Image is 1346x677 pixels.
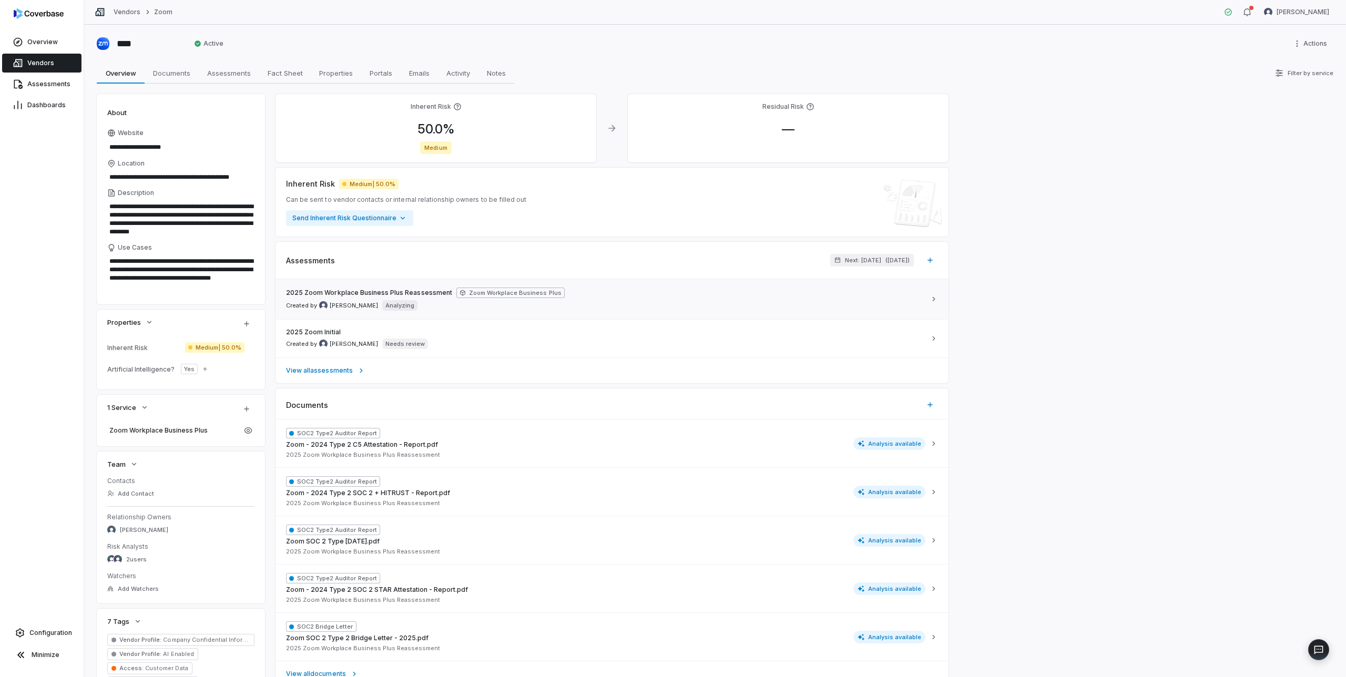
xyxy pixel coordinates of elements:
[107,317,141,327] span: Properties
[118,159,145,168] span: Location
[330,340,378,348] span: [PERSON_NAME]
[107,477,254,485] dt: Contacts
[339,179,399,189] span: Medium | 50.0%
[1264,8,1272,16] img: Mike Phillips avatar
[119,650,161,658] span: Vendor Profile :
[420,141,451,154] span: Medium
[286,525,380,535] span: SOC2 Type2 Auditor Report
[32,651,59,659] span: Minimize
[286,340,378,348] span: Created by
[107,140,237,155] input: Website
[2,75,81,94] a: Assessments
[286,621,356,632] span: SOC2 Bridge Letter
[194,39,223,48] span: Active
[853,486,926,498] span: Analysis available
[286,301,378,310] span: Created by
[27,59,54,67] span: Vendors
[286,573,380,583] span: SOC2 Type2 Auditor Report
[107,199,254,239] textarea: Description
[104,612,145,631] button: 7 Tags
[411,102,451,111] h4: Inherent Risk
[2,33,81,52] a: Overview
[107,617,129,626] span: 7 Tags
[286,210,413,226] button: Send Inherent Risk Questionnaire
[385,340,425,348] p: Needs review
[27,101,66,109] span: Dashboards
[161,650,193,658] span: AI Enabled
[286,289,452,297] span: 2025 Zoom Workplace Business Plus Reassessment
[276,279,949,319] a: 2025 Zoom Workplace Business Plus ReassessmentZoom Workplace Business PlusCreated by Mike Phillip...
[107,542,254,551] dt: Risk Analysts
[120,526,168,534] span: [PERSON_NAME]
[762,102,804,111] h4: Residual Risk
[319,301,328,310] img: Mike Phillips avatar
[104,313,157,332] button: Properties
[4,623,79,642] a: Configuration
[286,634,429,642] span: Zoom SOC 2 Type 2 Bridge Letter - 2025.pdf
[27,80,70,88] span: Assessments
[107,403,136,412] span: 1 Service
[263,66,307,80] span: Fact Sheet
[29,629,72,637] span: Configuration
[118,243,152,252] span: Use Cases
[315,66,357,80] span: Properties
[409,121,463,137] span: 50.0 %
[286,586,468,594] span: Zoom - 2024 Type 2 SOC 2 STAR Attestation - Report.pdf
[126,556,147,563] span: 2 users
[845,257,881,264] span: Next: [DATE]
[276,467,949,516] button: SOC2 Type2 Auditor ReportZoom - 2024 Type 2 SOC 2 + HITRUST - Report.pdf2025 Zoom Workplace Busin...
[203,66,255,80] span: Assessments
[286,196,526,204] span: Can be sent to vendor contacts or internal relationship owners to be filled out
[853,631,926,643] span: Analysis available
[2,54,81,73] a: Vendors
[104,484,157,503] button: Add Contact
[119,664,144,672] span: Access :
[385,301,414,310] p: Analyzing
[107,365,177,373] div: Artificial Intelligence?
[118,585,159,593] span: Add Watchers
[276,564,949,612] button: SOC2 Type2 Auditor ReportZoom - 2024 Type 2 SOC 2 STAR Attestation - Report.pdf2025 Zoom Workplac...
[185,342,244,353] span: Medium | 50.0%
[286,366,353,375] span: View all assessments
[276,419,949,467] button: SOC2 Type2 Auditor ReportZoom - 2024 Type 2 C5 Attestation - Report.pdf2025 Zoom Workplace Busine...
[773,121,803,137] span: —
[286,428,380,438] span: SOC2 Type2 Auditor Report
[286,476,380,487] span: SOC2 Type2 Auditor Report
[286,548,440,556] span: 2025 Zoom Workplace Business Plus Reassessment
[853,534,926,547] span: Analysis available
[114,8,140,16] a: Vendors
[104,455,141,474] button: Team
[286,451,440,459] span: 2025 Zoom Workplace Business Plus Reassessment
[286,537,380,546] span: Zoom SOC 2 Type [DATE].pdf
[144,664,188,672] span: Customer Data
[286,489,450,497] span: Zoom - 2024 Type 2 SOC 2 + HITRUST - Report.pdf
[107,108,127,117] span: About
[149,66,195,80] span: Documents
[286,178,335,189] span: Inherent Risk
[104,398,152,417] button: 1 Service
[107,513,254,521] dt: Relationship Owners
[107,459,126,469] span: Team
[161,636,262,643] span: Company Confidential Information
[118,129,144,137] span: Website
[118,189,154,197] span: Description
[14,8,64,19] img: logo-D7KZi-bG.svg
[286,440,438,449] span: Zoom - 2024 Type 2 C5 Attestation - Report.pdf
[330,302,378,310] span: [PERSON_NAME]
[27,38,58,46] span: Overview
[276,612,949,661] button: SOC2 Bridge LetterZoom SOC 2 Type 2 Bridge Letter - 2025.pdf2025 Zoom Workplace Business Plus Rea...
[107,572,254,580] dt: Watchers
[286,255,335,266] span: Assessments
[276,516,949,564] button: SOC2 Type2 Auditor ReportZoom SOC 2 Type [DATE].pdf2025 Zoom Workplace Business Plus Reassessment...
[365,66,396,80] span: Portals
[107,254,254,294] textarea: Use Cases
[114,555,122,563] img: Mike Phillips avatar
[1272,64,1337,83] button: Filter by service
[184,365,195,373] span: Yes
[483,66,510,80] span: Notes
[286,328,341,336] span: 2025 Zoom Initial
[154,8,172,16] a: Zoom
[107,555,116,563] img: Mike Lewis avatar
[286,399,328,411] span: Documents
[319,340,328,348] img: Mike Phillips avatar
